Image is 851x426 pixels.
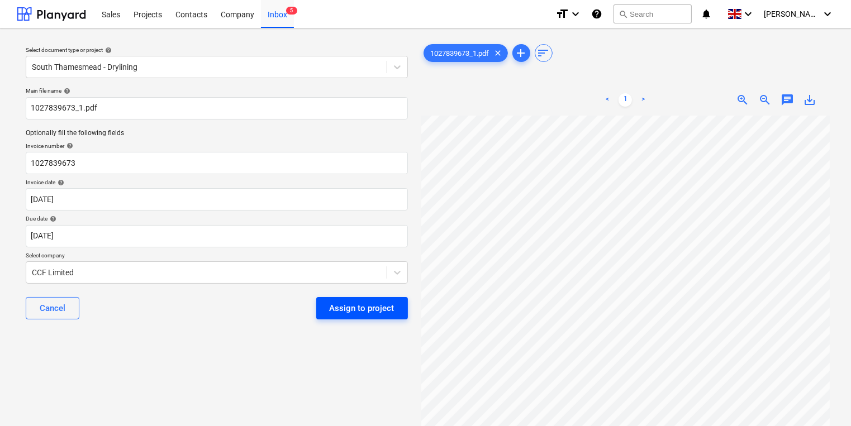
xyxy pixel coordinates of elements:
[26,179,408,186] div: Invoice date
[591,7,602,21] i: Knowledge base
[286,7,297,15] span: 5
[803,93,816,107] span: save_alt
[26,188,408,210] input: Invoice date not specified
[26,46,408,54] div: Select document type or project
[701,7,712,21] i: notifications
[821,7,834,21] i: keyboard_arrow_down
[795,372,851,426] iframe: Chat Widget
[758,93,772,107] span: zoom_out
[741,7,755,21] i: keyboard_arrow_down
[424,49,496,58] span: 1027839673_1.pdf
[26,97,408,119] input: Main file name
[40,301,65,315] div: Cancel
[492,46,505,60] span: clear
[424,44,508,62] div: 1027839673_1.pdf
[619,9,627,18] span: search
[26,297,79,319] button: Cancel
[515,46,528,60] span: add
[26,142,408,150] div: Invoice number
[569,7,582,21] i: keyboard_arrow_down
[47,216,56,222] span: help
[26,252,408,261] p: Select company
[537,46,550,60] span: sort
[601,93,614,107] a: Previous page
[103,47,112,54] span: help
[555,7,569,21] i: format_size
[619,93,632,107] a: Page 1 is your current page
[26,152,408,174] input: Invoice number
[64,142,73,149] span: help
[736,93,749,107] span: zoom_in
[781,93,794,107] span: chat
[61,88,70,94] span: help
[764,9,820,18] span: [PERSON_NAME]
[26,225,408,247] input: Due date not specified
[55,179,64,186] span: help
[26,87,408,94] div: Main file name
[316,297,408,319] button: Assign to project
[26,128,408,138] p: Optionally fill the following fields
[614,4,692,23] button: Search
[636,93,650,107] a: Next page
[330,301,394,315] div: Assign to project
[26,215,408,222] div: Due date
